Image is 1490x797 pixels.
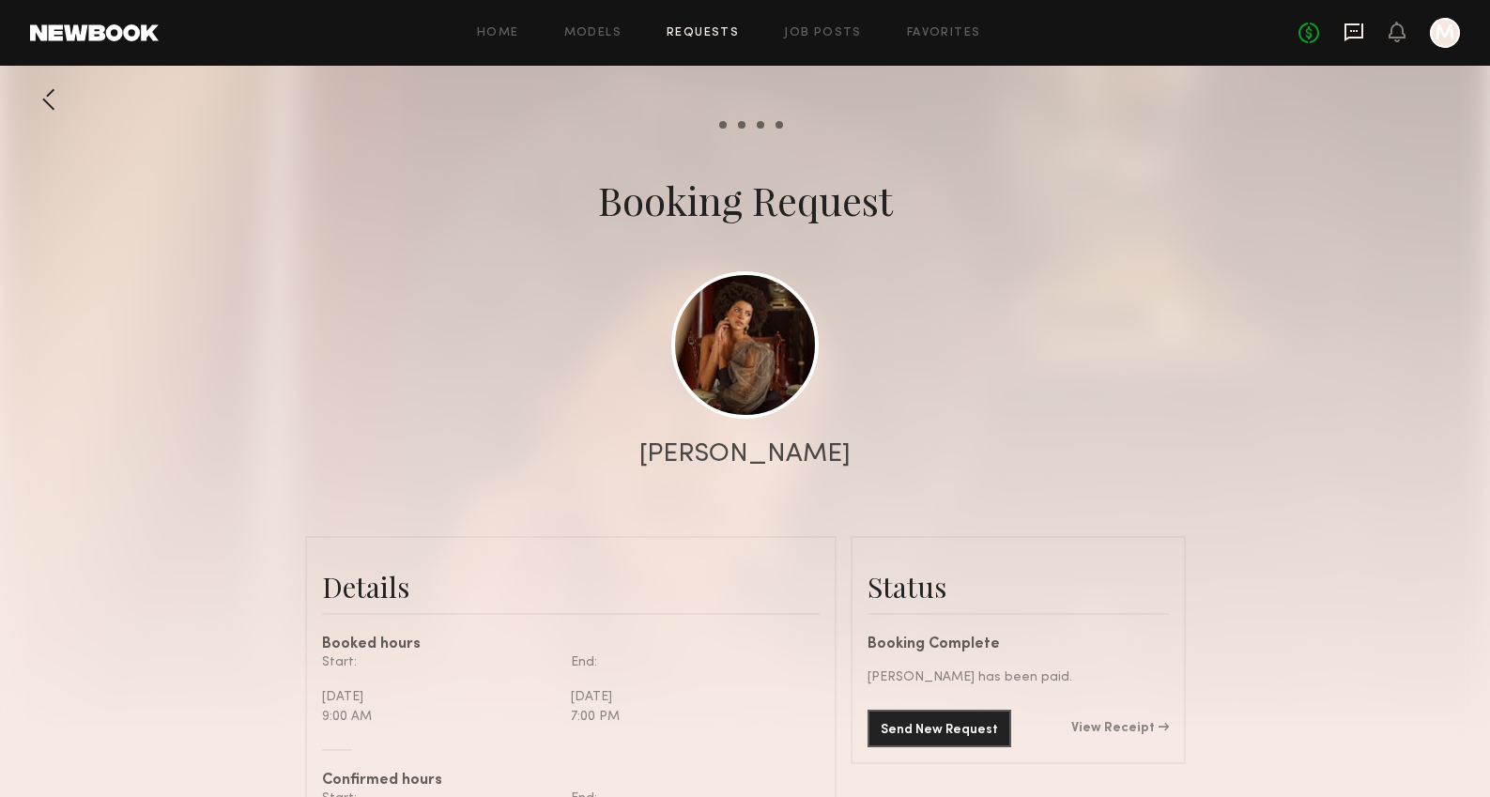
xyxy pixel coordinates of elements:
[322,707,557,727] div: 9:00 AM
[1430,18,1460,48] a: M
[868,667,1169,687] div: [PERSON_NAME] has been paid.
[907,27,981,39] a: Favorites
[667,27,739,39] a: Requests
[571,652,806,672] div: End:
[868,637,1169,652] div: Booking Complete
[571,687,806,707] div: [DATE]
[322,774,820,789] div: Confirmed hours
[639,441,851,467] div: [PERSON_NAME]
[868,710,1011,747] button: Send New Request
[322,637,820,652] div: Booked hours
[1071,722,1169,735] a: View Receipt
[598,174,893,226] div: Booking Request
[322,652,557,672] div: Start:
[477,27,519,39] a: Home
[322,568,820,605] div: Details
[571,707,806,727] div: 7:00 PM
[322,687,557,707] div: [DATE]
[784,27,862,39] a: Job Posts
[868,568,1169,605] div: Status
[564,27,622,39] a: Models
